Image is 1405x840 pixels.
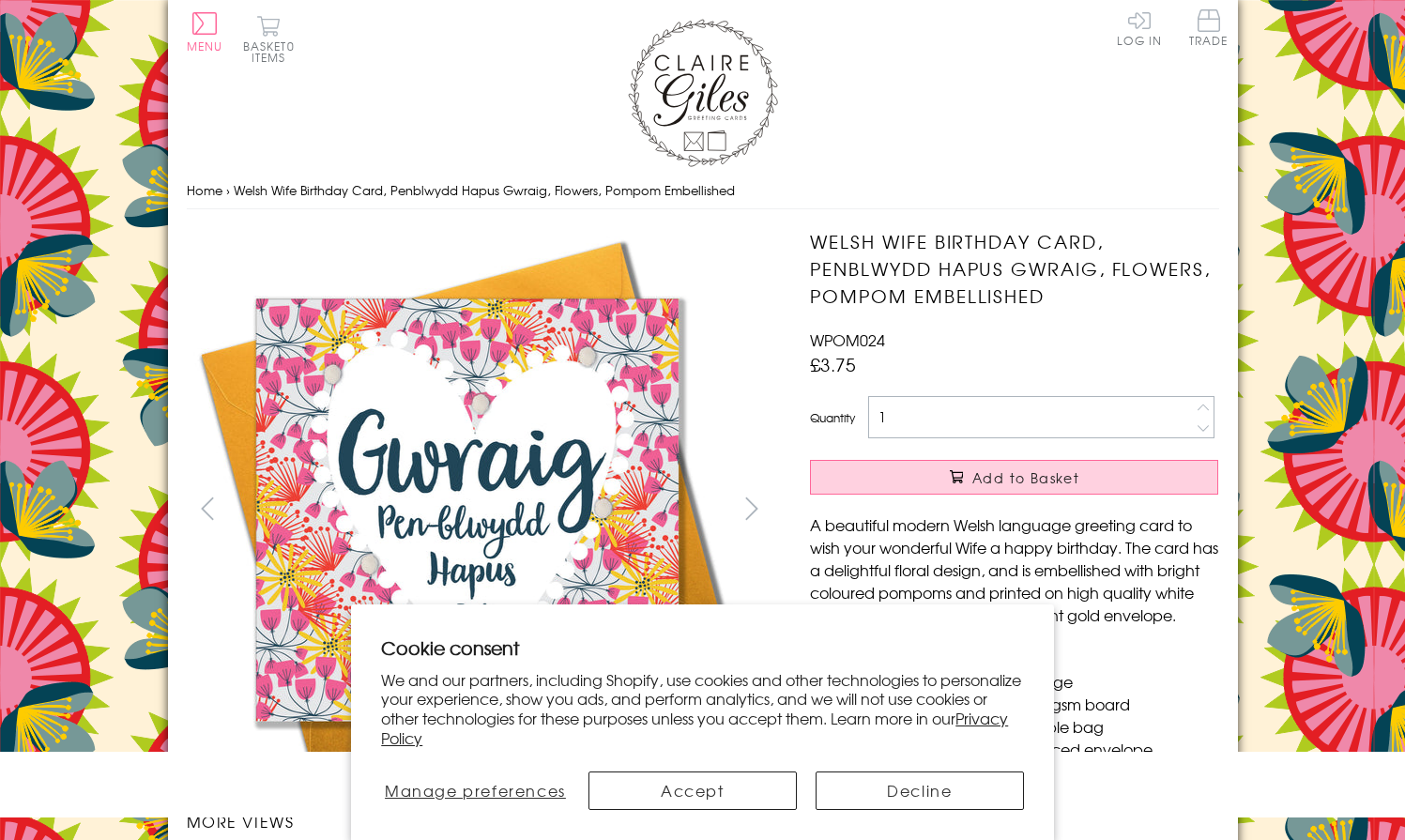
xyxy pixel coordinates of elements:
span: Trade [1189,9,1229,46]
span: 0 items [252,38,295,66]
button: Add to Basket [810,460,1218,495]
button: Decline [816,771,1024,810]
button: Basket0 items [243,15,295,63]
h3: More views [187,810,773,832]
button: Menu [187,12,223,52]
img: Claire Giles Greetings Cards [628,19,778,167]
a: Log In [1117,9,1162,46]
nav: breadcrumbs [187,172,1219,210]
span: Menu [187,38,223,54]
span: Manage preferences [385,779,566,802]
a: Trade [1189,9,1229,50]
button: prev [187,487,229,529]
h2: Cookie consent [381,634,1024,661]
p: A beautiful modern Welsh language greeting card to wish your wonderful Wife a happy birthday. The... [810,513,1218,626]
span: £3.75 [810,351,856,377]
button: Manage preferences [381,771,569,810]
span: WPOM024 [810,328,885,351]
p: We and our partners, including Shopify, use cookies and other technologies to personalize your ex... [381,670,1024,748]
span: Welsh Wife Birthday Card, Penblwydd Hapus Gwraig, Flowers, Pompom Embellished [234,181,735,199]
span: › [226,181,230,199]
span: Add to Basket [972,468,1079,487]
img: Welsh Wife Birthday Card, Penblwydd Hapus Gwraig, Flowers, Pompom Embellished [187,228,750,791]
button: next [730,487,772,529]
button: Accept [588,771,797,810]
a: Home [187,181,222,199]
a: Privacy Policy [381,707,1008,749]
label: Quantity [810,409,855,426]
h1: Welsh Wife Birthday Card, Penblwydd Hapus Gwraig, Flowers, Pompom Embellished [810,228,1218,309]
